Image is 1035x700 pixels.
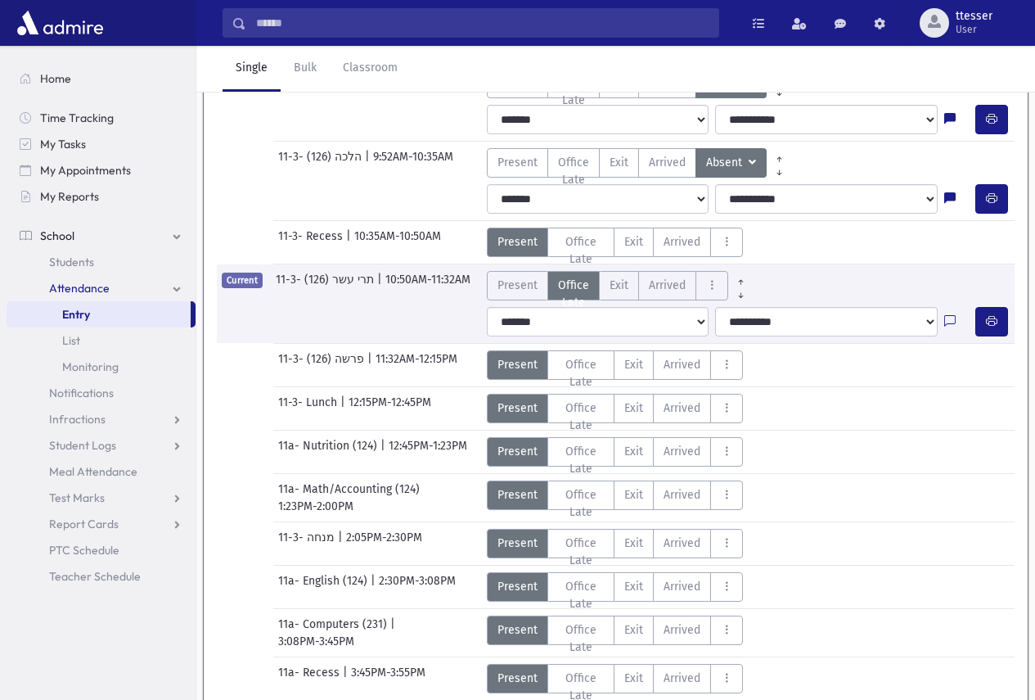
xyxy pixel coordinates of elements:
span: Arrived [664,400,700,417]
a: My Tasks [7,131,196,157]
span: 10:50AM-11:32AM [385,271,470,300]
span: 11:32AM-12:15PM [376,350,457,380]
span: Present [497,154,538,171]
span: Office Late [558,400,605,434]
span: 12:45PM-1:23PM [389,437,467,467]
span: Office Late [558,535,605,569]
span: Arrived [664,233,700,251]
span: 1:23PM-2:00PM [278,498,353,515]
span: Arrived [649,277,686,294]
span: Present [497,233,538,251]
span: | [346,228,354,257]
span: Present [497,621,538,639]
a: Entry [7,301,191,327]
span: Exit [610,277,628,294]
span: Present [497,400,538,417]
span: Exit [624,400,643,417]
div: AttTypes [487,394,744,423]
span: Home [40,71,71,86]
span: Office Late [558,277,589,311]
span: | [371,572,379,602]
a: My Appointments [7,157,196,183]
span: 12:15PM-12:45PM [349,394,431,423]
span: 11-3- Recess [278,228,346,257]
div: AttTypes [487,664,744,693]
a: Infractions [7,406,196,432]
span: 3:08PM-3:45PM [278,633,354,650]
span: Exit [610,154,628,171]
a: Test Marks [7,485,196,511]
span: Teacher Schedule [49,569,141,584]
span: Entry [62,307,90,322]
span: Current [222,273,263,288]
span: 11a- Nutrition (124) [278,437,380,467]
span: Arrived [664,578,700,595]
div: AttTypes [487,437,744,467]
span: 2:05PM-2:30PM [346,529,422,558]
span: 9:52AM-10:35AM [373,148,453,178]
span: 11a- Recess [278,664,343,693]
span: Notifications [49,386,114,400]
span: Office Late [558,578,605,612]
a: Single [223,46,281,92]
a: Monitoring [7,354,196,380]
span: Exit [624,535,643,552]
div: AttTypes [487,148,792,178]
span: Office Late [558,154,589,188]
span: Office Late [558,356,605,391]
span: 11-3- Lunch [278,394,340,423]
span: | [377,271,385,300]
span: | [367,350,376,380]
span: Arrived [664,621,700,639]
span: Office Late [558,486,605,521]
div: AttTypes [487,616,744,645]
span: 11a- English (124) [278,572,371,602]
span: PTC Schedule [49,543,119,558]
button: Absent [695,148,767,178]
span: Infractions [49,412,106,427]
span: Present [497,670,538,687]
div: AttTypes [487,481,744,510]
a: Students [7,249,196,275]
span: Exit [624,233,643,251]
a: Teacher Schedule [7,563,196,589]
span: | [338,529,346,558]
span: My Appointments [40,163,131,178]
span: Office Late [558,443,605,477]
img: AdmirePro [13,7,107,39]
span: Present [497,356,538,373]
a: List [7,327,196,354]
a: Meal Attendance [7,458,196,485]
span: 11a- Math/Accounting (124) [278,481,423,498]
span: | [365,148,373,178]
a: PTC Schedule [7,537,196,563]
span: Arrived [664,356,700,373]
span: | [390,616,398,633]
div: AttTypes [487,228,744,257]
div: AttTypes [487,572,744,602]
div: AttTypes [487,350,744,380]
span: Office Late [558,233,605,268]
span: Present [497,578,538,595]
span: Present [497,535,538,552]
span: School [40,228,74,243]
span: Arrived [664,535,700,552]
span: | [380,437,389,467]
span: 3:45PM-3:55PM [351,664,425,693]
span: Arrived [664,486,700,504]
span: 11-3- מנחה [278,529,338,558]
span: 10:35AM-10:50AM [354,228,441,257]
span: Test Marks [49,490,105,505]
span: User [956,23,992,36]
span: Arrived [664,443,700,460]
span: Monitoring [62,359,119,374]
span: Arrived [649,154,686,171]
a: My Reports [7,183,196,210]
span: My Tasks [40,137,86,151]
a: Attendance [7,275,196,301]
span: Students [49,255,94,269]
input: Search [246,8,718,38]
div: AttTypes [487,271,754,300]
a: Classroom [330,46,411,92]
span: 11a- Computers (231) [278,616,390,633]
